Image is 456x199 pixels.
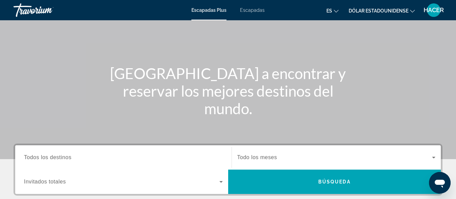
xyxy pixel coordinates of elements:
span: Todo los meses [237,154,277,160]
button: Búsqueda [228,170,441,194]
span: Invitados totales [24,179,66,184]
font: HACER [424,6,444,14]
button: Cambiar idioma [326,6,339,16]
span: Todos los destinos [24,154,72,160]
span: Búsqueda [318,179,351,184]
a: Escapadas Plus [191,7,226,13]
div: Widget de búsqueda [15,145,441,194]
button: Cambiar moneda [349,6,415,16]
font: Dólar estadounidense [349,8,408,14]
font: es [326,8,332,14]
a: Escapadas [240,7,265,13]
h1: [GEOGRAPHIC_DATA] a encontrar y reservar los mejores destinos del mundo. [102,65,355,117]
button: Menú de usuario [425,3,442,17]
a: Travorium [14,1,81,19]
iframe: Botón para iniciar la ventana de mensajería [429,172,451,194]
